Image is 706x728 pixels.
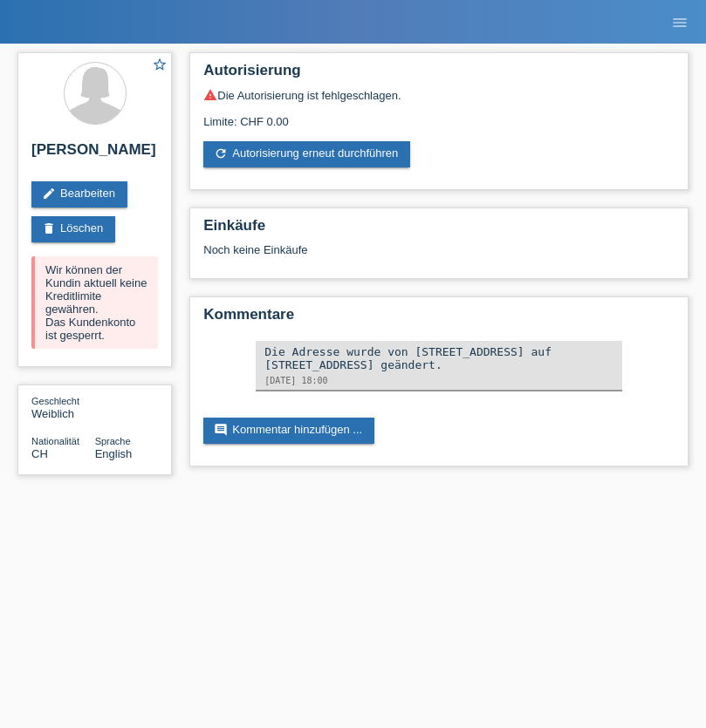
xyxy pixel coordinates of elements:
span: English [95,447,133,460]
a: deleteLöschen [31,216,115,242]
a: menu [662,17,697,27]
a: star_border [152,57,168,75]
span: Sprache [95,436,131,446]
span: Nationalität [31,436,79,446]
i: edit [42,187,56,201]
i: star_border [152,57,168,72]
i: refresh [214,146,228,160]
span: Schweiz [31,447,48,460]
a: editBearbeiten [31,181,127,208]
h2: Autorisierung [203,62,675,88]
div: Limite: CHF 0.00 [203,102,675,128]
span: Geschlecht [31,396,79,406]
h2: Kommentare [203,306,675,332]
a: commentKommentar hinzufügen ... [203,418,374,444]
i: delete [42,221,56,235]
div: Noch keine Einkäufe [203,243,675,269]
div: Wir können der Kundin aktuell keine Kreditlimite gewähren. Das Kundenkonto ist gesperrt. [31,256,158,349]
div: Die Autorisierung ist fehlgeschlagen. [203,88,675,102]
i: menu [671,14,689,31]
i: comment [214,423,228,437]
div: Weiblich [31,394,95,420]
div: Die Adresse wurde von [STREET_ADDRESS] auf [STREET_ADDRESS] geändert. [264,345,613,371]
a: refreshAutorisierung erneut durchführen [203,141,410,167]
h2: [PERSON_NAME] [31,141,158,167]
i: warning [203,88,217,102]
div: [DATE] 18:00 [264,376,613,385]
h2: Einkäufe [203,217,675,243]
